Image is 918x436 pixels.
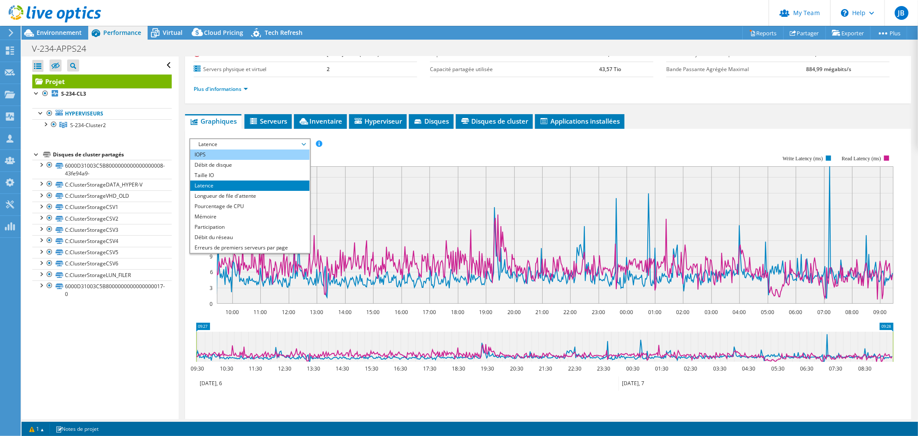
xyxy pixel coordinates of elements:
label: Capacité partagée utilisée [430,65,600,74]
text: 08:00 [845,308,859,316]
text: Read Latency (ms) [841,156,881,162]
a: C:ClusterStorageDATA_HYPER-V [32,179,172,190]
text: 05:00 [761,308,774,316]
a: 1 [23,424,50,434]
li: Latence [190,181,309,191]
a: S-234-CL3 [32,88,172,100]
a: Notes de projet [49,424,105,434]
span: Tech Refresh [265,28,303,37]
text: 20:00 [507,308,521,316]
text: 14:30 [336,365,349,372]
span: Graphiques [189,117,237,125]
li: Longueur de file d'attente [190,191,309,201]
text: 04:30 [742,365,755,372]
text: 0 [210,300,213,308]
text: 11:30 [249,365,262,372]
text: 13:00 [310,308,323,316]
span: Disques de cluster [460,117,529,125]
text: Write Latency (ms) [782,156,822,162]
text: 12:30 [278,365,291,372]
text: 23:00 [592,308,605,316]
a: Partager [783,26,826,40]
span: Applications installées [539,117,620,125]
text: 22:30 [568,365,581,372]
text: 9 [210,253,213,260]
text: 06:30 [800,365,813,372]
b: 275,55 Gio [806,50,832,58]
a: C:ClusterStorageLUN_FILER [32,269,172,280]
text: 11:00 [253,308,267,316]
a: 6000D31003C5B8000000000000000008-43fe94a9- [32,160,172,179]
a: Projet [32,75,172,88]
label: Bande Passante Agrégée Maximal [666,65,807,74]
b: [DATE] 09:28 (+02:00) [327,50,379,58]
a: C:ClusterStorageCSV1 [32,202,172,213]
b: 884,99 mégabits/s [806,65,851,73]
span: Performance [103,28,141,37]
text: 20:30 [510,365,523,372]
li: Débit du réseau [190,232,309,243]
text: 18:00 [451,308,464,316]
li: Erreurs de premiers serveurs par page [190,243,309,253]
a: 6000D31003C5B8000000000000000017-0 [32,280,172,299]
text: 16:30 [394,365,407,372]
text: 17:00 [423,308,436,316]
span: Hyperviseur [353,117,402,125]
text: 04:00 [733,308,746,316]
text: 23:30 [597,365,610,372]
text: 22:00 [563,308,577,316]
text: 09:30 [191,365,204,372]
div: Disques de cluster partagés [53,149,172,160]
text: 18:30 [452,365,465,372]
li: Participation [190,222,309,232]
text: 14:00 [338,308,352,316]
text: 00:00 [620,308,633,316]
text: 19:30 [481,365,494,372]
text: 10:00 [226,308,239,316]
text: 06:00 [789,308,802,316]
svg: \n [841,9,849,17]
a: C:ClusterStorageCSV6 [32,258,172,269]
text: 09:00 [873,308,887,316]
text: 01:00 [648,308,661,316]
a: Plus [870,26,907,40]
h1: V-234-APPS24 [28,44,99,53]
span: Serveurs [249,117,287,125]
text: 3 [210,284,213,292]
text: 03:30 [713,365,726,372]
li: Débit de disque [190,160,309,170]
text: 21:30 [539,365,552,372]
span: Cloud Pricing [204,28,243,37]
a: S-234-Cluster2 [32,119,172,131]
a: Exporter [825,26,871,40]
a: C:ClusterStorageCSV2 [32,213,172,224]
li: Mémoire [190,212,309,222]
text: 15:30 [365,365,378,372]
text: 13:30 [307,365,320,372]
a: C:ClusterStorageCSV4 [32,235,172,246]
text: 17:30 [423,365,436,372]
a: Reports [742,26,784,40]
li: IOPS [190,149,309,160]
text: 12:00 [282,308,295,316]
text: 6 [210,268,213,276]
span: Environnement [37,28,82,37]
text: 19:00 [479,308,492,316]
span: Disques [413,117,449,125]
text: 05:30 [771,365,785,372]
text: 02:30 [684,365,697,372]
a: C:ClusterStorageVHD_OLD [32,190,172,202]
text: 15:00 [366,308,380,316]
text: 10:30 [220,365,233,372]
a: C:ClusterStorageCSV5 [32,247,172,258]
b: 43,57 Tio [599,65,621,73]
span: JB [895,6,909,20]
text: 02:00 [676,308,689,316]
li: Taille IO [190,170,309,181]
b: 134,00 Gio [599,50,625,58]
text: 07:30 [829,365,842,372]
b: 2 [327,65,330,73]
a: C:ClusterStorageCSV3 [32,224,172,235]
text: 00:30 [626,365,640,372]
span: S-234-Cluster2 [70,121,106,129]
